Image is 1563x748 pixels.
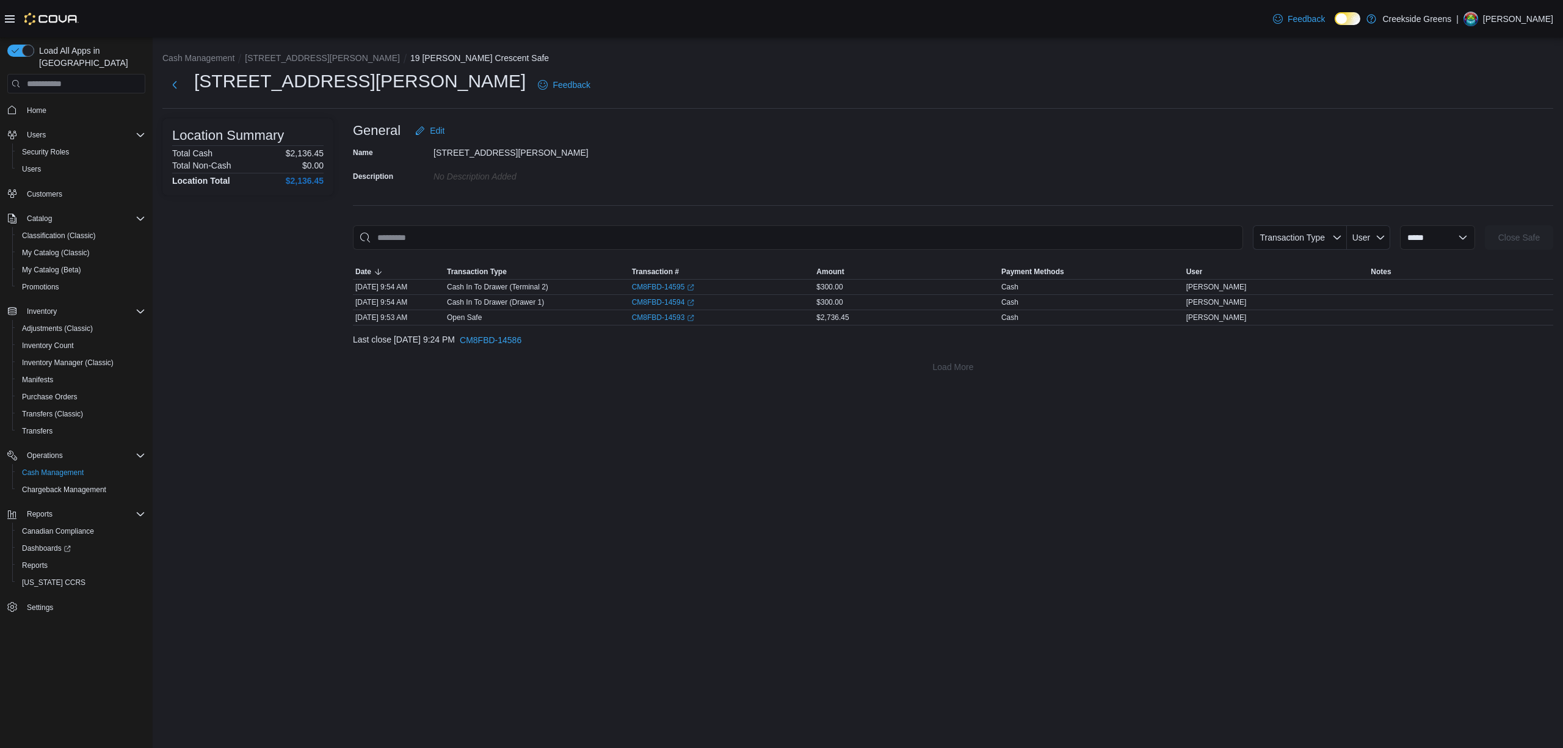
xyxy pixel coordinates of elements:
button: 19 [PERSON_NAME] Crescent Safe [410,53,549,63]
span: Customers [27,189,62,199]
span: Transaction Type [447,267,507,277]
span: My Catalog (Beta) [17,263,145,277]
span: Date [355,267,371,277]
span: Close Safe [1498,231,1540,244]
span: Catalog [27,214,52,223]
span: My Catalog (Classic) [22,248,90,258]
div: [DATE] 9:54 AM [353,280,444,294]
span: Reports [27,509,53,519]
span: Security Roles [22,147,69,157]
span: Canadian Compliance [17,524,145,539]
span: Transfers (Classic) [17,407,145,421]
h3: Location Summary [172,128,284,143]
span: Edit [430,125,444,137]
span: $2,736.45 [816,313,849,322]
button: Inventory Count [12,337,150,354]
button: Transfers (Classic) [12,405,150,423]
span: Promotions [22,282,59,292]
div: Pat McCaffrey [1463,12,1478,26]
span: Adjustments (Classic) [17,321,145,336]
h4: $2,136.45 [286,176,324,186]
p: Creekside Greens [1382,12,1451,26]
span: [PERSON_NAME] [1186,282,1247,292]
span: Feedback [1288,13,1325,25]
button: Users [22,128,51,142]
span: Users [22,164,41,174]
span: Reports [22,561,48,570]
span: Classification (Classic) [22,231,96,241]
span: Security Roles [17,145,145,159]
button: Catalog [22,211,57,226]
span: Payment Methods [1001,267,1064,277]
a: Adjustments (Classic) [17,321,98,336]
span: Home [22,102,145,117]
button: Settings [2,598,150,616]
a: Manifests [17,372,58,387]
nav: Complex example [7,96,145,648]
button: Notes [1368,264,1553,279]
span: Catalog [22,211,145,226]
a: My Catalog (Beta) [17,263,86,277]
span: Manifests [17,372,145,387]
span: Manifests [22,375,53,385]
span: Transfers (Classic) [22,409,83,419]
img: Cova [24,13,79,25]
button: Inventory [2,303,150,320]
button: Edit [410,118,449,143]
a: Chargeback Management [17,482,111,497]
button: Next [162,73,187,97]
span: Cash Management [22,468,84,477]
span: Settings [22,600,145,615]
button: Classification (Classic) [12,227,150,244]
div: [DATE] 9:54 AM [353,295,444,310]
p: [PERSON_NAME] [1483,12,1553,26]
button: Load More [353,355,1553,379]
span: Canadian Compliance [22,526,94,536]
span: Users [27,130,46,140]
p: | [1456,12,1459,26]
span: My Catalog (Beta) [22,265,81,275]
p: Cash In To Drawer (Terminal 2) [447,282,548,292]
p: Open Safe [447,313,482,322]
button: Chargeback Management [12,481,150,498]
button: Users [12,161,150,178]
button: Reports [2,506,150,523]
span: Washington CCRS [17,575,145,590]
a: Customers [22,187,67,202]
button: My Catalog (Beta) [12,261,150,278]
span: $300.00 [816,297,843,307]
span: Amount [816,267,844,277]
span: Dark Mode [1335,25,1335,26]
span: Operations [22,448,145,463]
button: CM8FBD-14586 [455,328,526,352]
span: CM8FBD-14586 [460,334,521,346]
button: Transaction Type [444,264,629,279]
button: Home [2,101,150,118]
h4: Location Total [172,176,230,186]
button: Customers [2,185,150,203]
button: User [1184,264,1369,279]
span: Load More [933,361,974,373]
label: Description [353,172,393,181]
a: Users [17,162,46,176]
span: Customers [22,186,145,202]
span: Reports [17,558,145,573]
span: Users [17,162,145,176]
span: Chargeback Management [22,485,106,495]
input: This is a search bar. As you type, the results lower in the page will automatically filter. [353,225,1243,250]
span: Dashboards [17,541,145,556]
a: My Catalog (Classic) [17,245,95,260]
button: Security Roles [12,143,150,161]
span: Purchase Orders [22,392,78,402]
svg: External link [687,284,694,291]
a: Feedback [533,73,595,97]
button: Purchase Orders [12,388,150,405]
button: Date [353,264,444,279]
button: Inventory Manager (Classic) [12,354,150,371]
button: Reports [22,507,57,521]
span: User [1352,233,1371,242]
button: Cash Management [12,464,150,481]
a: Promotions [17,280,64,294]
button: Catalog [2,210,150,227]
div: Cash [1001,282,1018,292]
